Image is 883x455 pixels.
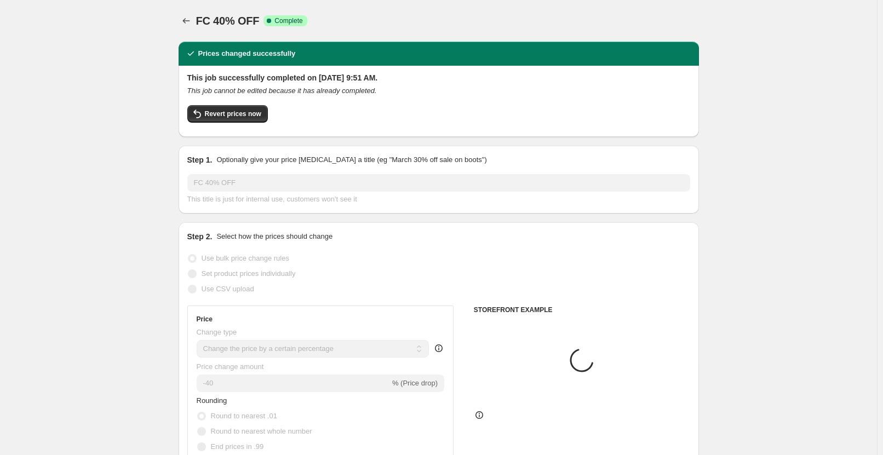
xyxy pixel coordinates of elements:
[211,412,277,420] span: Round to nearest .01
[179,13,194,28] button: Price change jobs
[216,231,332,242] p: Select how the prices should change
[211,442,264,451] span: End prices in .99
[187,87,377,95] i: This job cannot be edited because it has already completed.
[187,231,213,242] h2: Step 2.
[274,16,302,25] span: Complete
[211,427,312,435] span: Round to nearest whole number
[216,154,486,165] p: Optionally give your price [MEDICAL_DATA] a title (eg "March 30% off sale on boots")
[474,306,690,314] h6: STOREFRONT EXAMPLE
[187,154,213,165] h2: Step 1.
[187,174,690,192] input: 30% off holiday sale
[197,328,237,336] span: Change type
[197,315,213,324] h3: Price
[187,195,357,203] span: This title is just for internal use, customers won't see it
[197,375,390,392] input: -15
[187,72,690,83] h2: This job successfully completed on [DATE] 9:51 AM.
[433,343,444,354] div: help
[196,15,260,27] span: FC 40% OFF
[198,48,296,59] h2: Prices changed successfully
[205,110,261,118] span: Revert prices now
[187,105,268,123] button: Revert prices now
[197,396,227,405] span: Rounding
[202,269,296,278] span: Set product prices individually
[392,379,438,387] span: % (Price drop)
[197,362,264,371] span: Price change amount
[202,254,289,262] span: Use bulk price change rules
[202,285,254,293] span: Use CSV upload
